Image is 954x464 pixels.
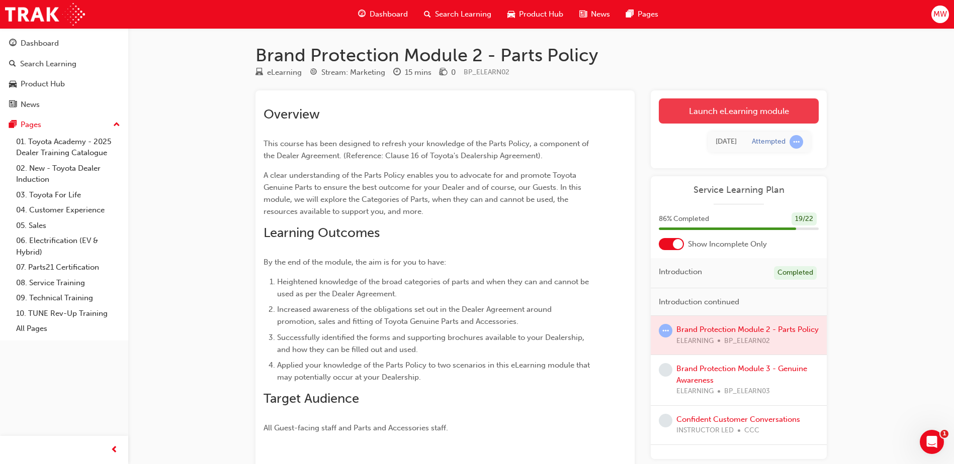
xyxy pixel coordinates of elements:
[12,275,124,291] a: 08. Service Training
[9,100,17,109] span: news-icon
[264,225,380,241] span: Learning Outcomes
[12,187,124,203] a: 03. Toyota For Life
[321,67,385,78] div: Stream: Marketing
[519,9,563,20] span: Product Hub
[618,4,666,25] a: pages-iconPages
[676,415,800,424] a: Confident Customer Conversations
[626,8,634,21] span: pages-icon
[9,80,17,89] span: car-icon
[111,444,118,456] span: prev-icon
[659,363,672,377] span: learningRecordVerb_NONE-icon
[310,66,385,79] div: Stream
[676,386,714,397] span: ELEARNING
[255,68,263,77] span: learningResourceType_ELEARNING-icon
[579,8,587,21] span: news-icon
[264,391,359,406] span: Target Audience
[12,202,124,218] a: 04. Customer Experience
[9,121,17,130] span: pages-icon
[507,8,515,21] span: car-icon
[676,364,807,385] a: Brand Protection Module 3 - Genuine Awareness
[264,106,320,122] span: Overview
[440,68,447,77] span: money-icon
[12,134,124,161] a: 01. Toyota Academy - 2025 Dealer Training Catalogue
[12,218,124,234] a: 05. Sales
[4,115,124,134] button: Pages
[659,266,702,278] span: Introduction
[9,60,16,69] span: search-icon
[659,213,709,225] span: 86 % Completed
[21,119,41,131] div: Pages
[350,4,416,25] a: guage-iconDashboard
[4,95,124,114] a: News
[724,386,770,397] span: BP_ELEARN03
[774,266,817,280] div: Completed
[277,361,592,382] span: Applied your knowledge of the Parts Policy to two scenarios in this eLearning module that may pot...
[4,34,124,53] a: Dashboard
[12,161,124,187] a: 02. New - Toyota Dealer Induction
[659,98,819,124] a: Launch eLearning module
[451,67,456,78] div: 0
[744,425,759,436] span: CCC
[659,184,819,196] a: Service Learning Plan
[435,9,491,20] span: Search Learning
[277,333,586,354] span: Successfully identified the forms and supporting brochures available to your Dealership, and how ...
[716,136,737,148] div: Fri Sep 26 2025 14:15:47 GMT+0800 (Australian Western Standard Time)
[264,423,448,432] span: All Guest-facing staff and Parts and Accessories staff.
[255,44,827,66] h1: Brand Protection Module 2 - Parts Policy
[464,68,509,76] span: Learning resource code
[659,414,672,427] span: learningRecordVerb_NONE-icon
[21,78,65,90] div: Product Hub
[571,4,618,25] a: news-iconNews
[358,8,366,21] span: guage-icon
[4,32,124,115] button: DashboardSearch LearningProduct HubNews
[659,296,739,308] span: Introduction continued
[405,67,431,78] div: 15 mins
[21,99,40,110] div: News
[752,137,786,147] div: Attempted
[255,66,302,79] div: Type
[264,258,446,267] span: By the end of the module, the aim is for you to have:
[790,135,803,149] span: learningRecordVerb_ATTEMPT-icon
[931,6,949,23] button: MW
[20,58,76,70] div: Search Learning
[933,9,947,20] span: MW
[277,277,591,298] span: Heightened knowledge of the broad categories of parts and when they can and cannot be used as per...
[940,430,948,438] span: 1
[440,66,456,79] div: Price
[310,68,317,77] span: target-icon
[591,9,610,20] span: News
[4,75,124,93] a: Product Hub
[393,68,401,77] span: clock-icon
[416,4,499,25] a: search-iconSearch Learning
[21,38,59,49] div: Dashboard
[4,55,124,73] a: Search Learning
[12,260,124,275] a: 07. Parts21 Certification
[5,3,85,26] img: Trak
[12,321,124,336] a: All Pages
[659,324,672,337] span: learningRecordVerb_ATTEMPT-icon
[370,9,408,20] span: Dashboard
[267,67,302,78] div: eLearning
[9,39,17,48] span: guage-icon
[792,212,817,226] div: 19 / 22
[113,119,120,132] span: up-icon
[393,66,431,79] div: Duration
[638,9,658,20] span: Pages
[920,430,944,454] iframe: Intercom live chat
[12,306,124,321] a: 10. TUNE Rev-Up Training
[499,4,571,25] a: car-iconProduct Hub
[688,239,767,250] span: Show Incomplete Only
[264,171,583,216] span: A clear understanding of the Parts Policy enables you to advocate for and promote Toyota Genuine ...
[424,8,431,21] span: search-icon
[12,233,124,260] a: 06. Electrification (EV & Hybrid)
[277,305,554,326] span: Increased awareness of the obligations set out in the Dealer Agreement around promotion, sales an...
[264,139,591,160] span: This course has been designed to refresh your knowledge of the Parts Policy, a component of the D...
[676,425,734,436] span: INSTRUCTOR LED
[12,290,124,306] a: 09. Technical Training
